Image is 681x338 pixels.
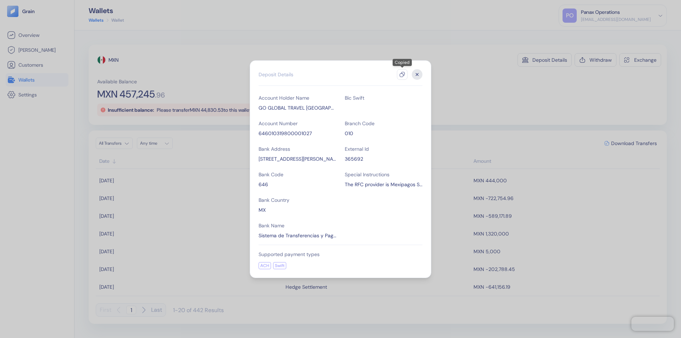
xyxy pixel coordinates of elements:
[345,155,422,162] div: 365692
[345,171,422,178] div: Special Instructions
[345,145,422,153] div: External Id
[259,145,336,153] div: Bank Address
[259,94,336,101] div: Account Holder Name
[259,196,336,204] div: Bank Country
[393,59,412,66] div: Copied
[345,120,422,127] div: Branch Code
[259,181,336,188] div: 646
[345,130,422,137] div: 010
[345,94,422,101] div: Bic Swift
[259,71,293,78] div: Deposit Details
[259,155,336,162] div: Av.Insurgentes Sur 1425, Insurgentes mixcoac, Benito Juarez, 03920 Ciudad de Mexico, CDMX, Mexico
[259,232,336,239] div: Sistema de Transferencias y Pagos STP
[259,262,271,269] div: ACH
[259,130,336,137] div: 646010319800001027
[345,181,422,188] div: The RFC provider is Mexipagos SA DE CV, RFC is MEX2003191F4. Add reference - For Benefit of GoGlo...
[259,171,336,178] div: Bank Code
[259,104,336,111] div: GO GLOBAL TRAVEL BULGARIA EOOD TransferMate
[259,251,422,258] div: Supported payment types
[259,206,336,214] div: MX
[273,262,286,269] div: Swift
[259,120,336,127] div: Account Number
[259,222,336,229] div: Bank Name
